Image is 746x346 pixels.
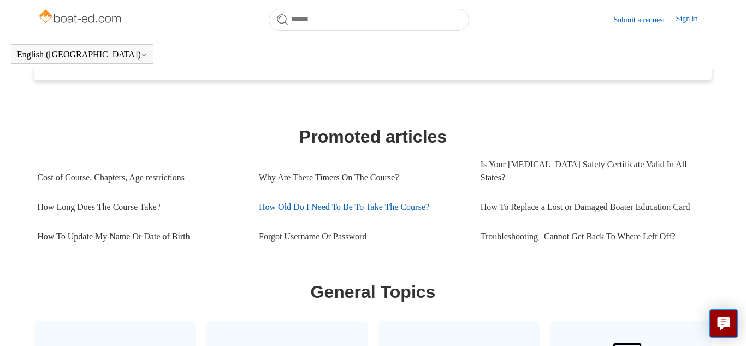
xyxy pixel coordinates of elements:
a: Cost of Course, Chapters, Age restrictions [37,163,242,192]
h1: Promoted articles [37,124,708,150]
a: Troubleshooting | Cannot Get Back To Where Left Off? [481,222,702,251]
a: How Old Do I Need To Be To Take The Course? [259,192,464,222]
input: Search [269,9,469,31]
img: Boat-Ed Help Center home page [37,7,124,28]
a: How To Update My Name Or Date of Birth [37,222,242,251]
h1: General Topics [37,279,708,305]
a: Why Are There Timers On The Course? [259,163,464,192]
a: Submit a request [614,14,676,26]
a: How To Replace a Lost or Damaged Boater Education Card [481,192,702,222]
button: English ([GEOGRAPHIC_DATA]) [17,50,147,60]
a: Forgot Username Or Password [259,222,464,251]
a: Sign in [676,13,709,26]
a: Is Your [MEDICAL_DATA] Safety Certificate Valid In All States? [481,150,702,192]
button: Live chat [709,309,738,338]
a: How Long Does The Course Take? [37,192,242,222]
